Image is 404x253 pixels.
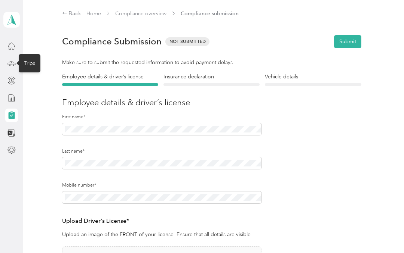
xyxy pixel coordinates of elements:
div: Trips [19,54,40,72]
h4: Employee details & driver’s license [62,73,158,81]
button: Submit [334,35,361,48]
div: Back [62,9,82,18]
span: Not Submitted [165,37,209,46]
div: Make sure to submit the requested information to avoid payment delays [62,59,361,66]
a: Compliance overview [115,10,166,17]
h1: Compliance Submission [62,36,162,47]
label: Mobile number* [62,182,261,189]
a: Home [86,10,101,17]
h4: Insurance declaration [163,73,260,81]
h4: Vehicle details [265,73,361,81]
p: Upload an image of the FRONT of your license. Ensure that all details are visible. [62,231,261,238]
h3: Upload Driver's License* [62,216,261,226]
label: Last name* [62,148,261,155]
label: First name* [62,114,261,121]
iframe: Everlance-gr Chat Button Frame [362,211,404,253]
span: Compliance submission [181,10,239,18]
h3: Employee details & driver’s license [62,96,361,109]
